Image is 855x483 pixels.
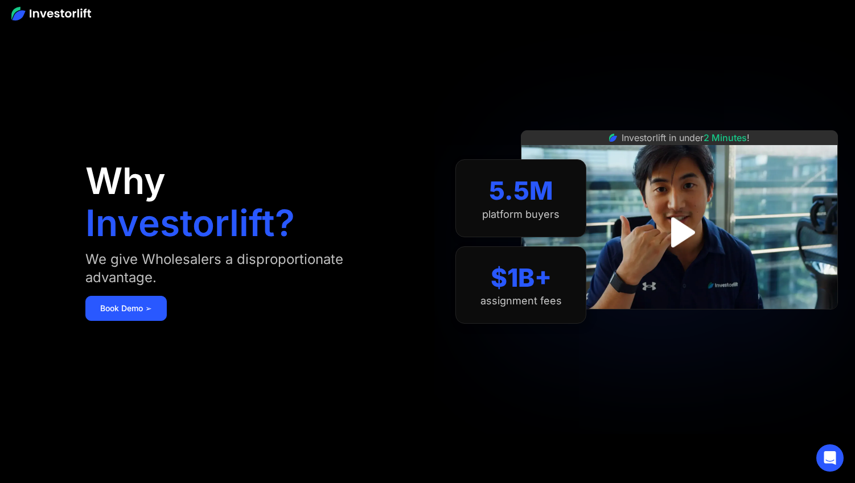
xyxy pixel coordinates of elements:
[480,295,562,307] div: assignment fees
[654,207,705,258] a: open lightbox
[85,296,167,321] a: Book Demo ➢
[85,250,393,287] div: We give Wholesalers a disproportionate advantage.
[85,163,166,199] h1: Why
[622,131,750,145] div: Investorlift in under !
[816,444,844,472] div: Open Intercom Messenger
[85,205,295,241] h1: Investorlift?
[491,263,552,293] div: $1B+
[482,208,560,221] div: platform buyers
[704,132,747,143] span: 2 Minutes
[594,315,765,329] iframe: Customer reviews powered by Trustpilot
[489,176,553,206] div: 5.5M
